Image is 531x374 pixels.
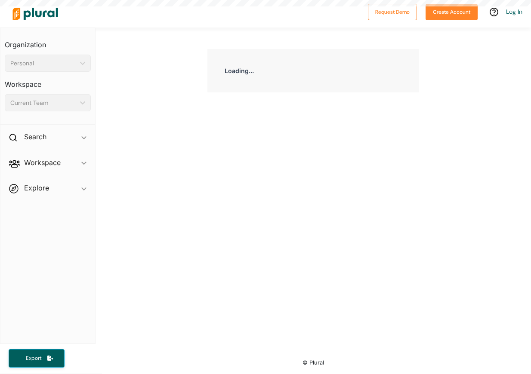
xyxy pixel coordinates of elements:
div: Current Team [10,98,77,107]
h3: Organization [5,32,91,51]
small: © Plural [303,359,324,366]
div: Loading... [207,49,419,92]
h3: Workspace [5,72,91,91]
button: Request Demo [368,4,417,20]
h2: Search [24,132,46,141]
a: Log In [506,8,522,15]
a: Create Account [426,7,478,16]
button: Create Account [426,4,478,20]
a: Request Demo [368,7,417,16]
div: Personal [10,59,77,68]
button: Export [9,349,65,368]
span: Export [20,355,47,362]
